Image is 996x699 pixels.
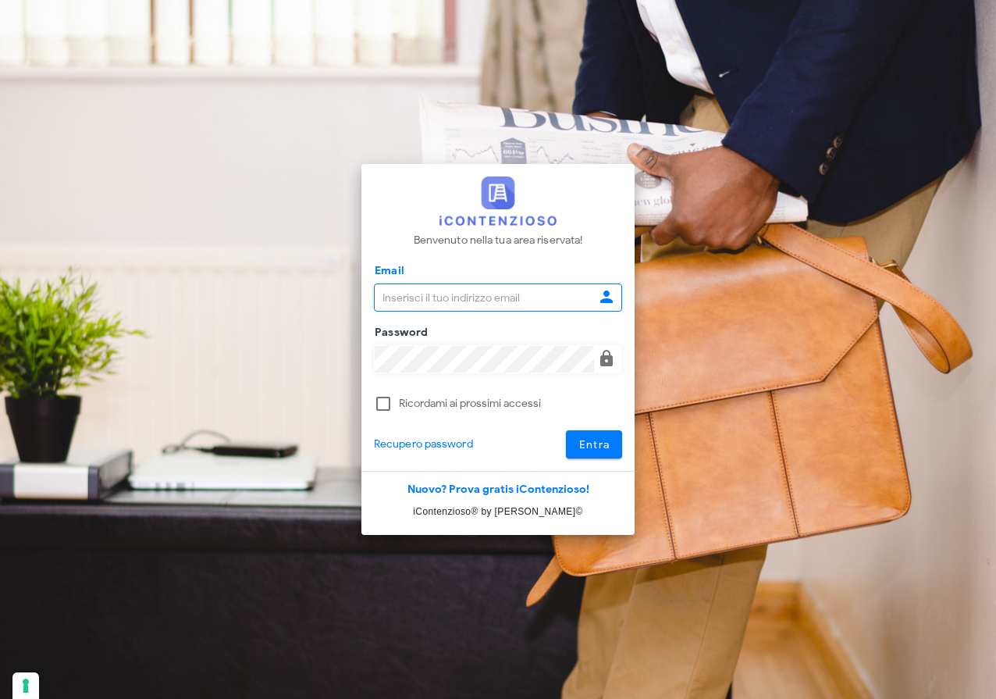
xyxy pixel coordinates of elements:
[375,284,594,311] input: Inserisci il tuo indirizzo email
[370,325,429,341] label: Password
[407,483,589,496] a: Nuovo? Prova gratis iContenzioso!
[414,232,583,249] p: Benvenuto nella tua area riservata!
[374,436,473,453] a: Recupero password
[399,396,622,412] label: Ricordami ai prossimi accessi
[566,430,623,458] button: Entra
[578,438,610,451] span: Entra
[370,263,404,279] label: Email
[12,672,39,699] button: Le tue preferenze relative al consenso per le tecnologie di tracciamento
[361,504,635,519] p: iContenzioso® by [PERSON_NAME]©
